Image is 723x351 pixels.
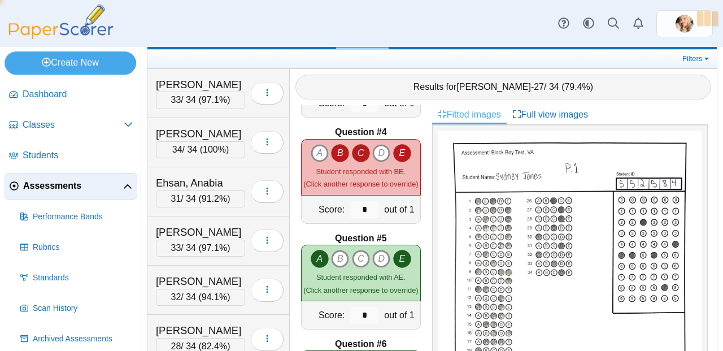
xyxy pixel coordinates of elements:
[16,234,137,261] a: Rubrics
[331,144,349,162] i: B
[680,53,714,64] a: Filters
[507,105,594,124] a: Full view images
[381,196,420,223] div: out of 1
[331,250,349,268] i: B
[203,145,226,154] span: 100%
[171,95,181,105] span: 33
[156,190,245,207] div: / 34 ( )
[303,273,418,294] small: (Click another response to override)
[534,82,544,92] span: 27
[172,145,182,154] span: 34
[33,211,133,223] span: Performance Bands
[393,144,411,162] i: E
[23,180,123,192] span: Assessments
[33,333,133,345] span: Archived Assessments
[335,232,387,245] b: Question #5
[5,142,137,170] a: Students
[5,173,137,200] a: Assessments
[372,144,390,162] i: D
[5,5,117,39] img: PaperScorer
[23,119,124,131] span: Classes
[5,31,117,41] a: PaperScorer
[156,92,245,109] div: / 34 ( )
[156,127,245,141] div: [PERSON_NAME]
[5,81,137,109] a: Dashboard
[156,289,245,306] div: / 34 ( )
[156,240,245,257] div: / 34 ( )
[156,141,245,158] div: / 34 ( )
[156,323,245,338] div: [PERSON_NAME]
[5,112,137,139] a: Classes
[202,95,227,105] span: 97.1%
[626,11,651,36] a: Alerts
[676,15,694,33] span: Rachelle Friberg
[171,243,181,253] span: 33
[156,176,245,190] div: Ehsan, Anabia
[16,265,137,292] a: Standards
[302,196,347,223] div: Score:
[202,341,227,351] span: 82.4%
[316,167,406,176] span: Student responded with BE.
[16,295,137,322] a: Scan History
[202,243,227,253] span: 97.1%
[33,242,133,253] span: Rubrics
[5,51,136,74] a: Create New
[171,292,181,302] span: 32
[393,250,411,268] i: E
[302,301,347,329] div: Score:
[432,105,507,124] a: Fitted images
[23,149,133,162] span: Students
[311,250,329,268] i: A
[303,167,418,188] small: (Click another response to override)
[156,225,245,240] div: [PERSON_NAME]
[156,274,245,289] div: [PERSON_NAME]
[202,194,227,203] span: 91.2%
[381,301,420,329] div: out of 1
[16,203,137,231] a: Performance Bands
[171,341,181,351] span: 28
[352,144,370,162] i: C
[295,75,711,99] div: Results for - / 34 ( )
[202,292,227,302] span: 94.1%
[456,82,531,92] span: [PERSON_NAME]
[564,82,590,92] span: 79.4%
[33,303,133,314] span: Scan History
[156,77,245,92] div: [PERSON_NAME]
[335,338,387,350] b: Question #6
[352,250,370,268] i: C
[23,88,133,101] span: Dashboard
[372,250,390,268] i: D
[316,273,406,281] span: Student responded with AE.
[33,272,133,284] span: Standards
[676,15,694,33] img: ps.HV3yfmwQcamTYksb
[311,144,329,162] i: A
[656,10,713,37] a: ps.HV3yfmwQcamTYksb
[171,194,181,203] span: 31
[335,126,387,138] b: Question #4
